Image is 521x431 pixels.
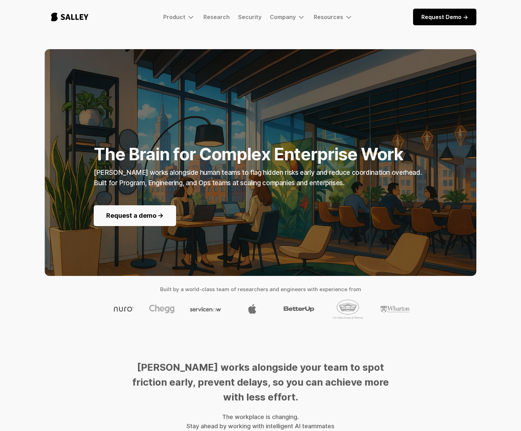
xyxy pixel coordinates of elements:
[132,361,389,403] strong: [PERSON_NAME] works alongside your team to spot friction early, prevent delays, so you can achiev...
[45,284,476,295] h4: Built by a world-class team of researchers and engineers with experience from
[314,13,353,21] div: Resources
[94,144,403,164] strong: The Brain for Complex Enterprise Work
[163,13,195,21] div: Product
[94,169,422,187] strong: [PERSON_NAME] works alongside human teams to flag hidden risks early and reduce coordination over...
[270,14,296,20] div: Company
[314,14,343,20] div: Resources
[413,9,476,25] a: Request Demo ->
[238,14,262,20] a: Security
[270,13,305,21] div: Company
[186,412,335,431] div: The workplace is changing. Stay ahead by working with intelligent AI teammates
[163,14,185,20] div: Product
[203,14,230,20] a: Research
[94,205,176,226] a: Request a demo ->
[45,6,95,28] a: home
